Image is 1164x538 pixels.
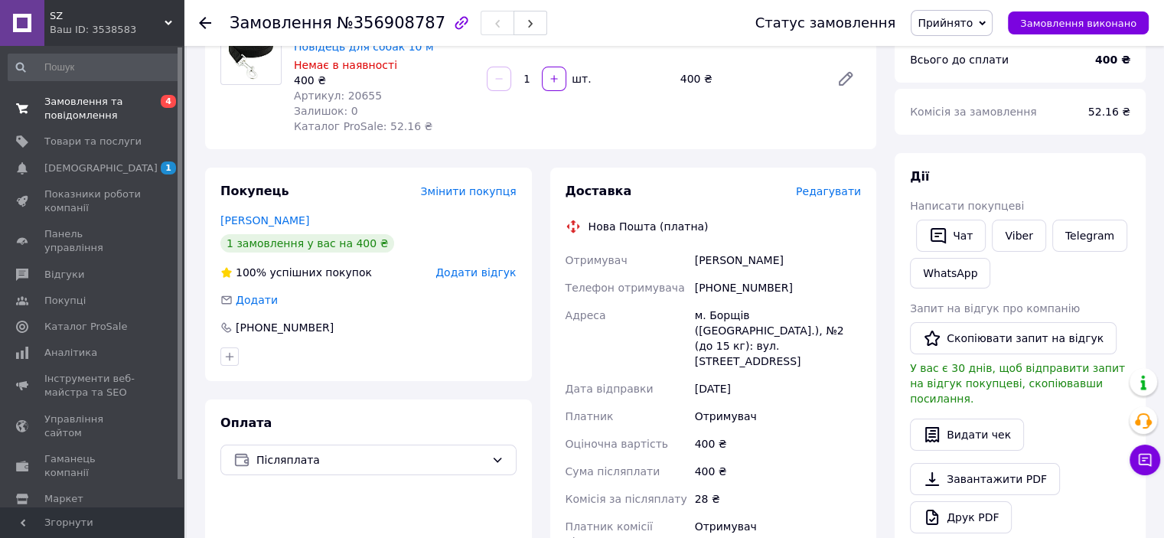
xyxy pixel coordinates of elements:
span: Замовлення [230,14,332,32]
a: Повідок для собак 10м . Повідець для собак 10 м [294,25,433,53]
span: Артикул: 20655 [294,90,382,102]
span: Написати покупцеві [910,200,1024,212]
div: шт. [568,71,592,86]
span: Телефон отримувача [566,282,685,294]
span: Оціночна вартість [566,438,668,450]
b: 400 ₴ [1095,54,1130,66]
span: №356908787 [337,14,445,32]
span: У вас є 30 днів, щоб відправити запит на відгук покупцеві, скопіювавши посилання. [910,362,1125,405]
span: Змінити покупця [421,185,517,197]
span: Оплата [220,416,272,430]
span: Замовлення виконано [1020,18,1136,29]
span: Покупці [44,294,86,308]
div: Нова Пошта (платна) [585,219,712,234]
a: Viber [992,220,1045,252]
div: [PHONE_NUMBER] [234,320,335,335]
span: Дії [910,169,929,184]
a: Редагувати [830,64,861,94]
div: 400 ₴ [294,73,474,88]
span: Управління сайтом [44,412,142,440]
div: 400 ₴ [674,68,824,90]
span: Адреса [566,309,606,321]
div: [PHONE_NUMBER] [692,274,864,302]
span: 4 [161,95,176,108]
button: Чат з покупцем [1130,445,1160,475]
span: Інструменти веб-майстра та SEO [44,372,142,399]
div: успішних покупок [220,265,372,280]
span: Сума післяплати [566,465,660,478]
div: [DATE] [692,375,864,403]
span: Доставка [566,184,632,198]
button: Замовлення виконано [1008,11,1149,34]
span: Післяплата [256,452,485,468]
span: 52.16 ₴ [1088,106,1130,118]
div: 400 ₴ [692,430,864,458]
span: Показники роботи компанії [44,187,142,215]
span: Немає в наявності [294,59,397,71]
span: Панель управління [44,227,142,255]
span: Каталог ProSale: 52.16 ₴ [294,120,432,132]
a: Telegram [1052,220,1127,252]
span: Маркет [44,492,83,506]
div: [PERSON_NAME] [692,246,864,274]
span: Дата відправки [566,383,654,395]
span: Замовлення та повідомлення [44,95,142,122]
a: Завантажити PDF [910,463,1060,495]
div: 1 замовлення у вас на 400 ₴ [220,234,394,253]
button: Видати чек [910,419,1024,451]
div: м. Борщів ([GEOGRAPHIC_DATA].), №2 (до 15 кг): вул. [STREET_ADDRESS] [692,302,864,375]
span: Запит на відгук про компанію [910,302,1080,315]
span: Гаманець компанії [44,452,142,480]
span: Редагувати [796,185,861,197]
span: Відгуки [44,268,84,282]
span: Прийнято [918,17,973,29]
a: [PERSON_NAME] [220,214,309,227]
span: Каталог ProSale [44,320,127,334]
span: Залишок: 0 [294,105,358,117]
img: Повідок для собак 10м . Повідець для собак 10 м [223,24,279,84]
span: Отримувач [566,254,628,266]
span: SZ [50,9,165,23]
input: Пошук [8,54,181,81]
div: 400 ₴ [692,458,864,485]
div: Повернутися назад [199,15,211,31]
div: Ваш ID: 3538583 [50,23,184,37]
a: Друк PDF [910,501,1012,533]
span: Додати відгук [435,266,516,279]
span: Покупець [220,184,289,198]
span: Всього до сплати [910,54,1009,66]
button: Чат [916,220,986,252]
span: Комісія за післяплату [566,493,687,505]
div: Отримувач [692,403,864,430]
span: Товари та послуги [44,135,142,148]
span: Аналітика [44,346,97,360]
span: 100% [236,266,266,279]
span: Комісія за замовлення [910,106,1037,118]
a: WhatsApp [910,258,990,289]
span: [DEMOGRAPHIC_DATA] [44,161,158,175]
span: Платник [566,410,614,422]
button: Скопіювати запит на відгук [910,322,1117,354]
span: 1 [161,161,176,174]
div: 28 ₴ [692,485,864,513]
span: Додати [236,294,278,306]
div: Статус замовлення [755,15,896,31]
